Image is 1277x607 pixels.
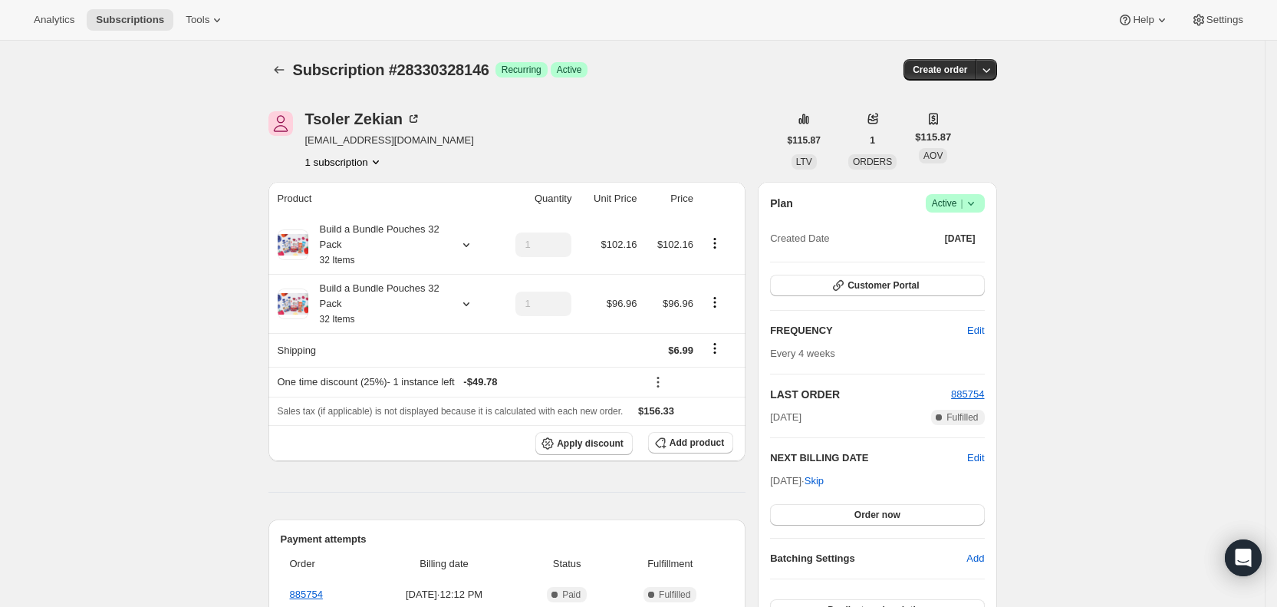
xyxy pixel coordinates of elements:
[657,239,693,250] span: $102.16
[268,59,290,81] button: Subscriptions
[1206,14,1243,26] span: Settings
[268,111,293,136] span: Tsoler Zekian
[1108,9,1178,31] button: Help
[557,437,624,450] span: Apply discount
[1133,14,1154,26] span: Help
[770,387,951,402] h2: LAST ORDER
[535,432,633,455] button: Apply discount
[951,388,984,400] a: 885754
[96,14,164,26] span: Subscriptions
[903,59,976,81] button: Create order
[186,14,209,26] span: Tools
[861,130,884,151] button: 1
[557,64,582,76] span: Active
[967,450,984,466] button: Edit
[502,64,541,76] span: Recurring
[958,318,993,343] button: Edit
[770,196,793,211] h2: Plan
[308,222,446,268] div: Build a Bundle Pouches 32 Pack
[966,551,984,566] span: Add
[770,348,835,359] span: Every 4 weeks
[616,556,724,572] span: Fulfillment
[1182,9,1252,31] button: Settings
[34,14,74,26] span: Analytics
[320,255,355,266] small: 32 Items
[607,298,637,309] span: $96.96
[463,374,497,390] span: - $49.78
[946,411,978,424] span: Fulfilled
[913,64,967,76] span: Create order
[305,111,421,127] div: Tsoler Zekian
[795,469,833,493] button: Skip
[770,551,966,566] h6: Batching Settings
[945,233,976,245] span: [DATE]
[770,410,801,425] span: [DATE]
[370,587,518,602] span: [DATE] · 12:12 PM
[703,340,727,357] button: Shipping actions
[268,182,495,216] th: Product
[176,9,234,31] button: Tools
[25,9,84,31] button: Analytics
[293,61,489,78] span: Subscription #28330328146
[495,182,577,216] th: Quantity
[770,323,967,338] h2: FREQUENCY
[770,450,967,466] h2: NEXT BILLING DATE
[601,239,637,250] span: $102.16
[305,133,474,148] span: [EMAIL_ADDRESS][DOMAIN_NAME]
[915,130,951,145] span: $115.87
[268,333,495,367] th: Shipping
[576,182,641,216] th: Unit Price
[670,437,724,449] span: Add product
[967,323,984,338] span: Edit
[805,473,824,489] span: Skip
[770,475,824,487] span: [DATE] ·
[703,294,727,311] button: Product actions
[788,134,821,147] span: $115.87
[854,509,900,521] span: Order now
[281,547,367,581] th: Order
[659,589,690,601] span: Fulfilled
[703,235,727,252] button: Product actions
[770,504,984,526] button: Order now
[663,298,693,309] span: $96.96
[951,387,984,402] button: 885754
[278,374,637,390] div: One time discount (25%) - 1 instance left
[87,9,173,31] button: Subscriptions
[641,182,697,216] th: Price
[847,279,919,292] span: Customer Portal
[1225,539,1262,576] div: Open Intercom Messenger
[305,154,383,170] button: Product actions
[853,157,892,167] span: ORDERS
[778,130,830,151] button: $115.87
[527,556,607,572] span: Status
[770,231,829,246] span: Created Date
[870,134,875,147] span: 1
[648,432,733,454] button: Add product
[957,546,993,571] button: Add
[770,275,984,296] button: Customer Portal
[562,589,581,601] span: Paid
[320,314,355,325] small: 32 Items
[668,345,693,356] span: $6.99
[290,589,323,600] a: 885754
[281,532,734,547] h2: Payment attempts
[370,556,518,572] span: Billing date
[936,228,985,249] button: [DATE]
[960,197,963,209] span: |
[932,196,979,211] span: Active
[796,157,812,167] span: LTV
[278,406,624,417] span: Sales tax (if applicable) is not displayed because it is calculated with each new order.
[308,281,446,327] div: Build a Bundle Pouches 32 Pack
[638,405,674,417] span: $156.33
[923,150,943,161] span: AOV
